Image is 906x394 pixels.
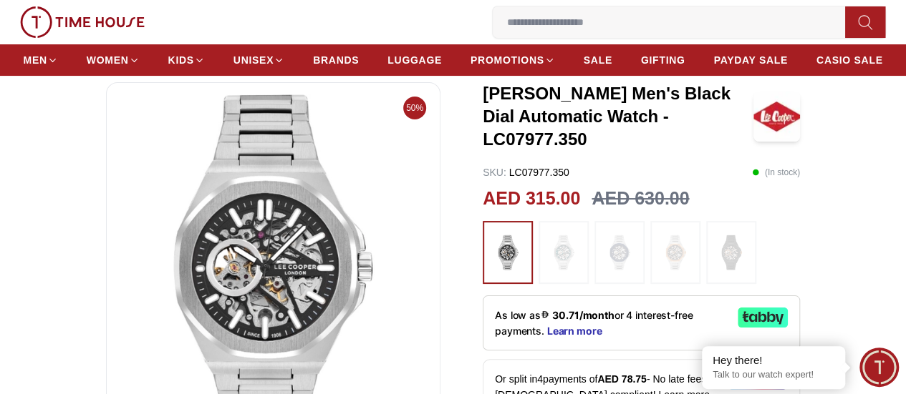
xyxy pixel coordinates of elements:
[87,53,129,67] span: WOMEN
[233,47,284,73] a: UNISEX
[313,47,359,73] a: BRANDS
[233,53,274,67] span: UNISEX
[546,228,582,277] img: ...
[816,53,883,67] span: CASIO SALE
[584,47,612,73] a: SALE
[24,47,58,73] a: MEN
[483,167,506,178] span: SKU :
[713,228,749,277] img: ...
[816,47,883,73] a: CASIO SALE
[713,47,787,73] a: PAYDAY SALE
[313,53,359,67] span: BRANDS
[403,97,426,119] span: 50%
[597,373,646,385] span: AED 78.75
[483,165,569,179] p: LC07977.350
[859,348,899,387] div: Chat Widget
[713,53,787,67] span: PAYDAY SALE
[20,6,145,38] img: ...
[483,185,580,212] h2: AED 315.00
[87,47,140,73] a: WOMEN
[641,47,685,73] a: GIFTING
[490,228,526,277] img: ...
[483,82,753,151] h3: [PERSON_NAME] Men's Black Dial Automatic Watch - LC07977.350
[168,47,205,73] a: KIDS
[657,228,693,277] img: ...
[752,165,800,179] p: ( In stock )
[24,53,47,67] span: MEN
[602,228,637,277] img: ...
[753,92,800,142] img: Lee Cooper Men's Black Dial Automatic Watch - LC07977.350
[471,47,555,73] a: PROMOTIONS
[387,47,442,73] a: LUGGAGE
[471,53,544,67] span: PROMOTIONS
[387,53,442,67] span: LUGGAGE
[641,53,685,67] span: GIFTING
[584,53,612,67] span: SALE
[168,53,194,67] span: KIDS
[713,369,834,381] p: Talk to our watch expert!
[713,353,834,368] div: Hey there!
[592,185,689,212] h3: AED 630.00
